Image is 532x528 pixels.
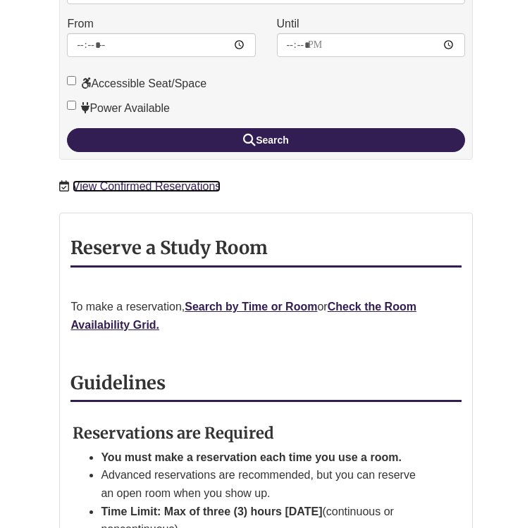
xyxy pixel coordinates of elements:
strong: Guidelines [70,372,166,394]
label: From [67,15,93,33]
label: Accessible Seat/Space [67,75,206,93]
label: Power Available [67,99,170,118]
strong: Reservations are Required [73,423,274,443]
p: To make a reservation, or [70,298,461,334]
label: Until [277,15,299,33]
li: Advanced reservations are recommended, but you can reserve an open room when you show up. [101,466,427,502]
a: Search by Time or Room [185,301,317,313]
strong: Reserve a Study Room [70,237,268,259]
a: Check the Room Availability Grid. [70,301,416,331]
strong: You must make a reservation each time you use a room. [101,451,402,463]
button: Search [67,128,464,152]
input: Power Available [67,101,76,110]
input: Accessible Seat/Space [67,76,76,85]
a: View Confirmed Reservations [73,180,221,192]
strong: Time Limit: Max of three (3) hours [DATE] [101,505,322,517]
